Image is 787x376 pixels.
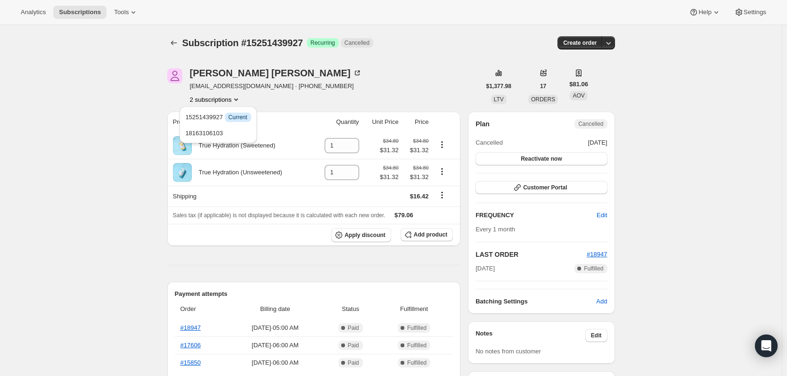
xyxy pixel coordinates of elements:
[596,297,607,306] span: Add
[475,329,585,342] h3: Notes
[394,212,413,219] span: $79.06
[587,251,607,258] a: #18947
[597,211,607,220] span: Edit
[434,166,450,177] button: Product actions
[180,342,201,349] a: #17606
[230,323,320,333] span: [DATE] · 05:00 AM
[414,231,447,238] span: Add product
[348,342,359,349] span: Paid
[344,231,385,239] span: Apply discount
[475,264,495,273] span: [DATE]
[404,146,429,155] span: $31.32
[591,332,602,339] span: Edit
[729,6,772,19] button: Settings
[585,329,607,342] button: Edit
[404,172,429,182] span: $31.32
[230,358,320,368] span: [DATE] · 06:00 AM
[180,359,201,366] a: #15850
[569,80,588,89] span: $81.06
[475,152,607,165] button: Reactivate now
[475,226,515,233] span: Every 1 month
[475,348,541,355] span: No notes from customer
[494,96,504,103] span: LTV
[53,6,107,19] button: Subscriptions
[348,324,359,332] span: Paid
[108,6,144,19] button: Tools
[229,114,247,121] span: Current
[590,294,613,309] button: Add
[114,8,129,16] span: Tools
[591,208,613,223] button: Edit
[173,212,385,219] span: Sales tax (if applicable) is not displayed because it is calculated with each new order.
[344,39,369,47] span: Cancelled
[230,341,320,350] span: [DATE] · 06:00 AM
[190,68,362,78] div: [PERSON_NAME] [PERSON_NAME]
[407,359,426,367] span: Fulfilled
[475,138,503,147] span: Cancelled
[185,130,223,137] span: 18163106103
[167,112,312,132] th: Product
[413,138,428,144] small: $34.80
[588,138,607,147] span: [DATE]
[312,112,362,132] th: Quantity
[521,155,562,163] span: Reactivate now
[407,324,426,332] span: Fulfilled
[380,146,399,155] span: $31.32
[383,165,399,171] small: $34.80
[230,304,320,314] span: Billing date
[744,8,766,16] span: Settings
[475,297,596,306] h6: Batching Settings
[475,119,490,129] h2: Plan
[167,36,180,49] button: Subscriptions
[534,80,552,93] button: 17
[380,172,399,182] span: $31.32
[362,112,402,132] th: Unit Price
[587,250,607,259] button: #18947
[413,165,428,171] small: $34.80
[311,39,335,47] span: Recurring
[182,125,254,140] button: 18163106103
[573,92,584,99] span: AOV
[563,39,597,47] span: Create order
[175,289,453,299] h2: Payment attempts
[475,211,597,220] h2: FREQUENCY
[326,304,375,314] span: Status
[402,112,432,132] th: Price
[182,109,254,124] button: 15251439927 InfoCurrent
[410,193,429,200] span: $16.42
[59,8,101,16] span: Subscriptions
[486,82,511,90] span: $1,377.98
[190,95,241,104] button: Product actions
[578,120,603,128] span: Cancelled
[173,163,192,182] img: product img
[180,324,201,331] a: #18947
[381,304,447,314] span: Fulfillment
[407,342,426,349] span: Fulfilled
[167,68,182,83] span: Kayleen Andrus
[481,80,517,93] button: $1,377.98
[475,250,587,259] h2: LAST ORDER
[173,136,192,155] img: product img
[348,359,359,367] span: Paid
[331,228,391,242] button: Apply discount
[185,114,251,121] span: 15251439927
[15,6,51,19] button: Analytics
[190,82,362,91] span: [EMAIL_ADDRESS][DOMAIN_NAME] · [PHONE_NUMBER]
[192,168,282,177] div: True Hydration (Unsweetened)
[383,138,399,144] small: $34.80
[475,181,607,194] button: Customer Portal
[182,38,303,48] span: Subscription #15251439927
[401,228,453,241] button: Add product
[21,8,46,16] span: Analytics
[698,8,711,16] span: Help
[167,186,312,206] th: Shipping
[683,6,726,19] button: Help
[523,184,567,191] span: Customer Portal
[540,82,546,90] span: 17
[434,190,450,200] button: Shipping actions
[531,96,555,103] span: ORDERS
[175,299,228,319] th: Order
[557,36,602,49] button: Create order
[584,265,603,272] span: Fulfilled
